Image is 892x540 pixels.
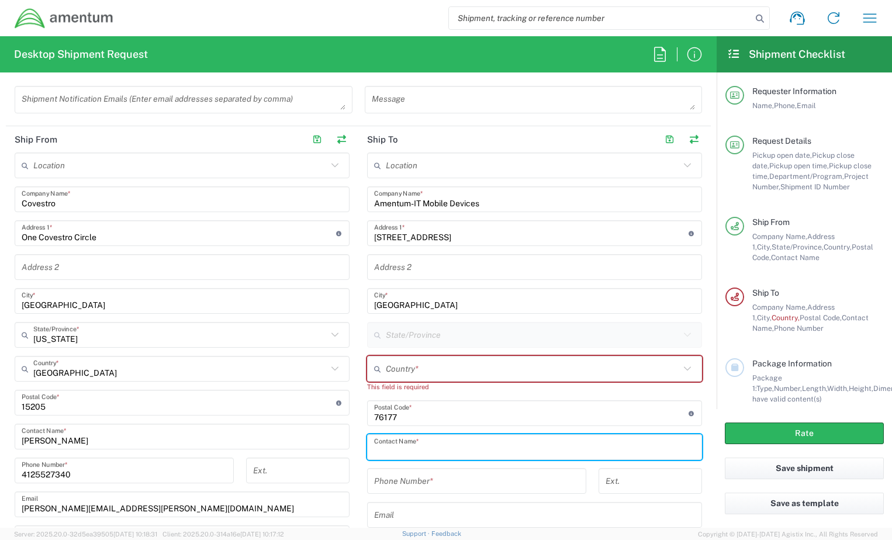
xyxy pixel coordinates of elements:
[756,384,774,393] span: Type,
[849,384,873,393] span: Height,
[367,382,702,392] div: This field is required
[780,182,850,191] span: Shipment ID Number
[757,313,772,322] span: City,
[15,134,57,146] h2: Ship From
[752,288,779,297] span: Ship To
[113,531,157,538] span: [DATE] 10:18:31
[774,384,802,393] span: Number,
[725,458,884,479] button: Save shipment
[827,384,849,393] span: Width,
[802,384,827,393] span: Length,
[797,101,816,110] span: Email
[752,101,774,110] span: Name,
[14,8,114,29] img: dyncorp
[774,101,797,110] span: Phone,
[698,529,878,539] span: Copyright © [DATE]-[DATE] Agistix Inc., All Rights Reserved
[402,530,431,537] a: Support
[752,217,790,227] span: Ship From
[431,530,461,537] a: Feedback
[163,531,284,538] span: Client: 2025.20.0-314a16e
[752,359,832,368] span: Package Information
[771,253,820,262] span: Contact Name
[800,313,842,322] span: Postal Code,
[367,134,398,146] h2: Ship To
[752,86,836,96] span: Requester Information
[757,243,772,251] span: City,
[772,313,800,322] span: Country,
[824,243,852,251] span: Country,
[725,493,884,514] button: Save as template
[769,161,829,170] span: Pickup open time,
[725,423,884,444] button: Rate
[752,303,807,311] span: Company Name,
[774,324,824,333] span: Phone Number
[240,531,284,538] span: [DATE] 10:17:12
[769,172,844,181] span: Department/Program,
[752,136,811,146] span: Request Details
[727,47,845,61] h2: Shipment Checklist
[449,7,752,29] input: Shipment, tracking or reference number
[14,531,157,538] span: Server: 2025.20.0-32d5ea39505
[752,232,807,241] span: Company Name,
[14,47,148,61] h2: Desktop Shipment Request
[772,243,824,251] span: State/Province,
[752,151,812,160] span: Pickup open date,
[752,373,782,393] span: Package 1:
